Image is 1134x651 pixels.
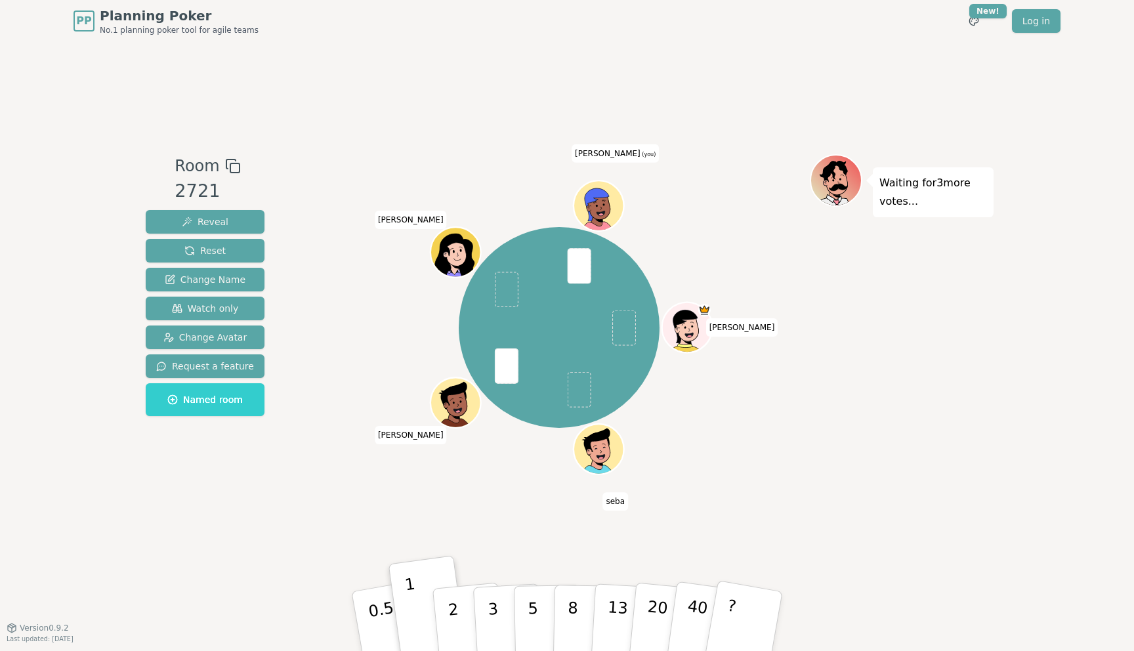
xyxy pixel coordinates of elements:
[175,178,240,205] div: 2721
[156,360,254,373] span: Request a feature
[165,273,245,286] span: Change Name
[146,297,264,320] button: Watch only
[602,492,628,511] span: Click to change your name
[163,331,247,344] span: Change Avatar
[100,25,259,35] span: No.1 planning poker tool for agile teams
[1012,9,1060,33] a: Log in
[146,325,264,349] button: Change Avatar
[962,9,986,33] button: New!
[375,426,447,444] span: Click to change your name
[167,393,243,406] span: Named room
[146,210,264,234] button: Reveal
[146,354,264,378] button: Request a feature
[184,244,226,257] span: Reset
[404,575,423,646] p: 1
[7,635,73,642] span: Last updated: [DATE]
[879,174,987,211] p: Waiting for 3 more votes...
[572,144,659,163] span: Click to change your name
[969,4,1007,18] div: New!
[73,7,259,35] a: PPPlanning PokerNo.1 planning poker tool for agile teams
[375,211,447,229] span: Click to change your name
[182,215,228,228] span: Reveal
[76,13,91,29] span: PP
[146,268,264,291] button: Change Name
[575,182,622,230] button: Click to change your avatar
[706,318,778,337] span: Click to change your name
[146,239,264,262] button: Reset
[172,302,239,315] span: Watch only
[7,623,69,633] button: Version0.9.2
[20,623,69,633] span: Version 0.9.2
[698,304,710,316] span: Richard is the host
[175,154,219,178] span: Room
[640,152,656,157] span: (you)
[100,7,259,25] span: Planning Poker
[146,383,264,416] button: Named room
